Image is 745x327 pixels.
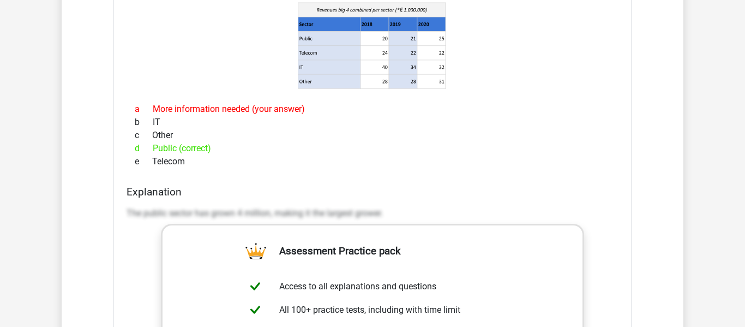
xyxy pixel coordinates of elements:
[127,207,618,220] p: The public sector has grown 4 million, making it the largest grower.
[127,103,618,116] div: More information needed (your answer)
[127,129,618,142] div: Other
[135,116,153,129] span: b
[135,103,153,116] span: a
[127,116,618,129] div: IT
[135,129,152,142] span: c
[127,186,618,198] h4: Explanation
[135,142,153,155] span: d
[127,155,618,168] div: Telecom
[127,142,618,155] div: Public (correct)
[135,155,152,168] span: e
